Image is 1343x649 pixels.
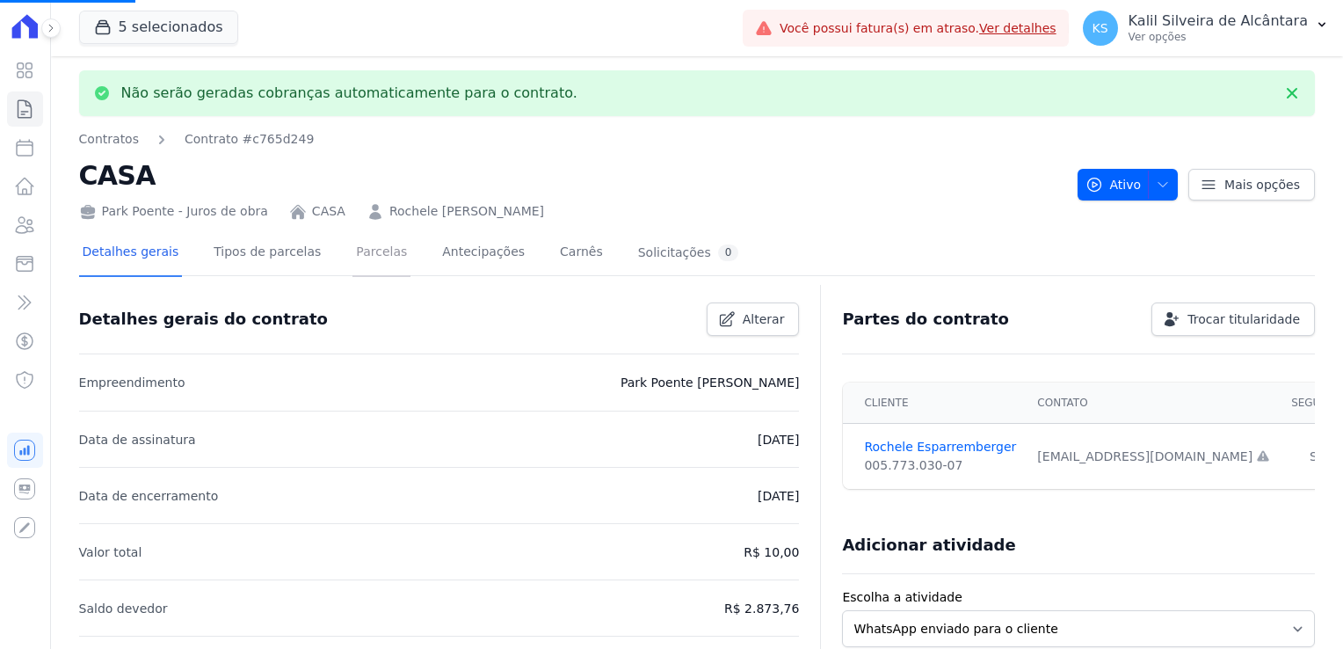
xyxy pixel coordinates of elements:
a: Parcelas [352,230,410,277]
a: CASA [312,202,345,221]
div: 0 [718,244,739,261]
span: KS [1093,22,1108,34]
span: Mais opções [1224,176,1300,193]
span: Você possui fatura(s) em atraso. [780,19,1056,38]
div: Solicitações [638,244,739,261]
p: Park Poente [PERSON_NAME] [621,372,800,393]
p: Ver opções [1129,30,1308,44]
button: KS Kalil Silveira de Alcântara Ver opções [1069,4,1343,53]
h3: Adicionar atividade [842,535,1015,556]
button: Ativo [1078,169,1179,201]
a: Solicitações0 [635,230,743,277]
button: 5 selecionados [79,11,238,44]
nav: Breadcrumb [79,130,1064,149]
h3: Partes do contrato [842,309,1009,330]
a: Antecipações [439,230,528,277]
a: Detalhes gerais [79,230,183,277]
span: Ativo [1085,169,1142,201]
p: Saldo devedor [79,598,168,619]
p: Não serão geradas cobranças automaticamente para o contrato. [121,84,577,102]
a: Tipos de parcelas [210,230,324,277]
div: [EMAIL_ADDRESS][DOMAIN_NAME] [1037,448,1270,466]
a: Rochele Esparremberger [864,438,1016,456]
a: Alterar [707,303,800,336]
a: Rochele [PERSON_NAME] [389,202,544,221]
span: Trocar titularidade [1187,310,1300,328]
h2: CASA [79,156,1064,195]
div: Park Poente - Juros de obra [79,202,268,221]
a: Contrato #c765d249 [185,130,314,149]
a: Carnês [556,230,606,277]
th: Cliente [843,383,1027,424]
p: [DATE] [758,429,799,450]
p: Data de encerramento [79,485,219,507]
p: Valor total [79,542,142,563]
p: Empreendimento [79,372,185,393]
span: Alterar [743,310,785,328]
p: [DATE] [758,485,799,507]
a: Trocar titularidade [1151,303,1315,336]
p: R$ 2.873,76 [724,598,799,619]
th: Contato [1027,383,1281,424]
p: R$ 10,00 [744,542,799,563]
div: 005.773.030-07 [864,456,1016,475]
a: Mais opções [1188,169,1315,201]
p: Data de assinatura [79,429,196,450]
label: Escolha a atividade [842,588,1315,607]
p: Kalil Silveira de Alcântara [1129,12,1308,30]
a: Ver detalhes [979,21,1056,35]
h3: Detalhes gerais do contrato [79,309,328,330]
nav: Breadcrumb [79,130,315,149]
a: Contratos [79,130,139,149]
